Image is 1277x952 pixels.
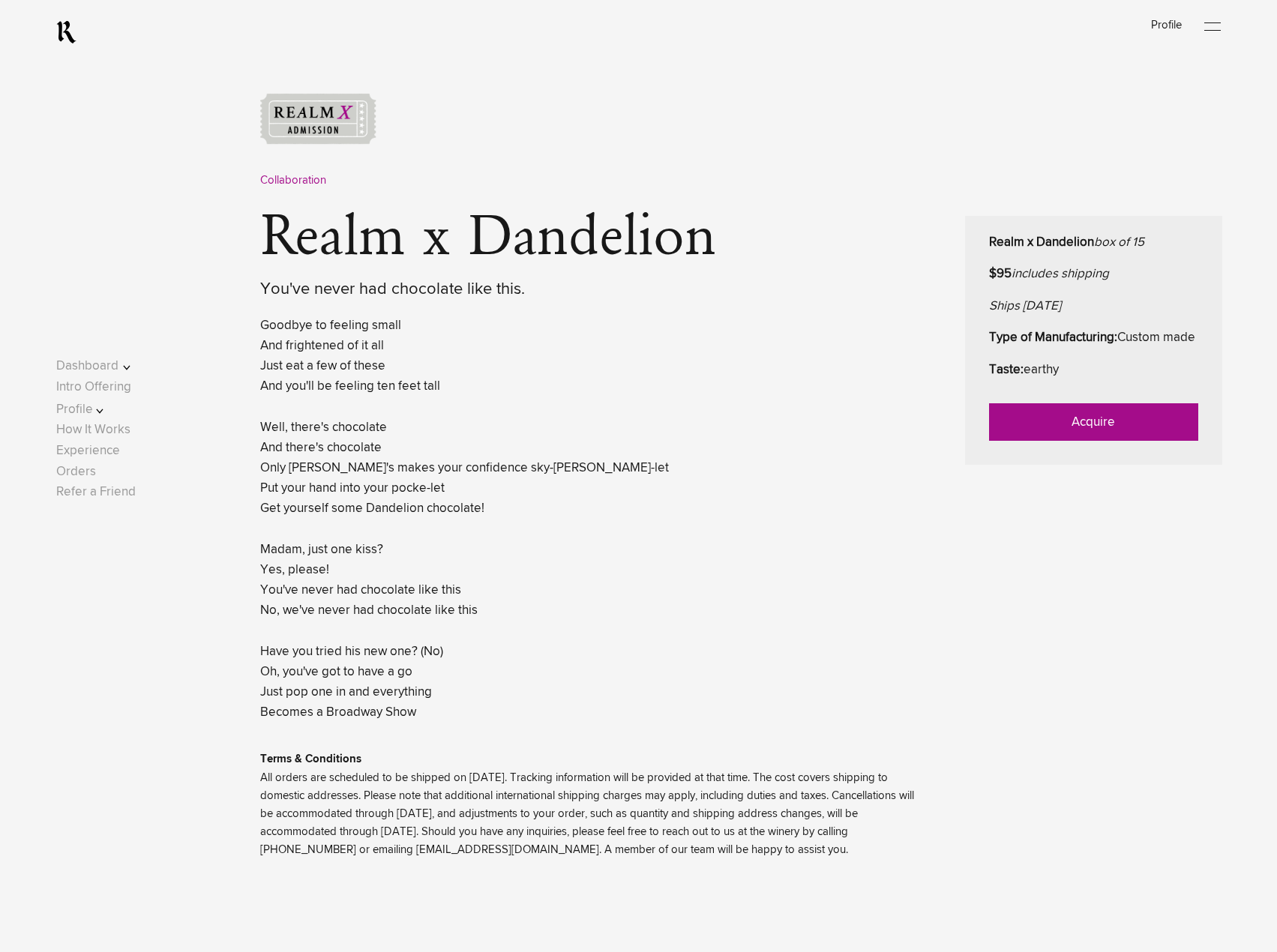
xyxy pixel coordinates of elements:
a: Intro Offering [56,380,131,393]
a: How It Works [56,423,130,436]
strong: $95 [989,268,1012,280]
a: Profile [1151,19,1182,31]
button: Profile [56,399,151,419]
strong: Realm x Dandelion [989,236,1094,249]
em: includes shipping [1012,268,1109,280]
p: Custom made [989,328,1198,348]
strong: Type of Manufacturing: [989,331,1117,344]
p: Terms & Conditions [260,750,919,768]
lightning-formatted-text: Goodbye to feeling small And frightened of it all Just eat a few of these And you'll be feeling t... [260,319,669,720]
div: You've never had chocolate like this. [260,277,919,301]
a: RealmCellars [56,20,76,44]
a: Acquire [989,403,1198,441]
p: earthy [989,361,1198,380]
h1: Realm x Dandelion [260,208,964,301]
a: Orders [56,465,96,477]
em: Ships [DATE] [989,300,1061,313]
a: Experience [56,444,120,457]
strong: Taste: [989,364,1024,376]
div: Collaboration [260,172,1222,190]
a: Refer a Friend [56,486,136,498]
em: box of 15 [1094,236,1144,249]
p: All orders are scheduled to be shipped on [DATE]. Tracking information will be provided at that t... [260,769,919,859]
img: ticket-graphic.png [260,93,376,145]
button: Dashboard [56,355,151,376]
